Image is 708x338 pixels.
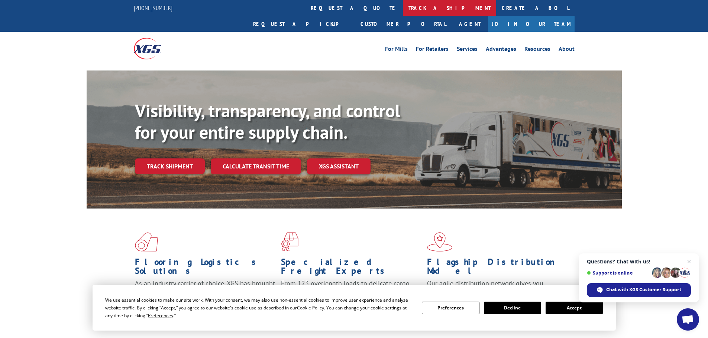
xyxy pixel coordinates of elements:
span: Close chat [685,257,694,266]
button: Decline [484,302,541,314]
a: Advantages [486,46,516,54]
p: From 123 overlength loads to delicate cargo, our experienced staff knows the best way to move you... [281,279,421,312]
span: Cookie Policy [297,305,324,311]
img: xgs-icon-focused-on-flooring-red [281,232,298,252]
div: We use essential cookies to make our site work. With your consent, we may also use non-essential ... [105,296,413,319]
span: Our agile distribution network gives you nationwide inventory management on demand. [427,279,564,296]
img: xgs-icon-total-supply-chain-intelligence-red [135,232,158,252]
a: [PHONE_NUMBER] [134,4,172,12]
a: For Mills [385,46,408,54]
span: Chat with XGS Customer Support [606,286,681,293]
a: Customer Portal [355,16,452,32]
a: XGS ASSISTANT [307,158,371,174]
span: Questions? Chat with us! [587,259,691,265]
a: Track shipment [135,158,205,174]
a: Join Our Team [488,16,575,32]
a: Agent [452,16,488,32]
span: Preferences [148,312,173,319]
a: About [559,46,575,54]
span: As an industry carrier of choice, XGS has brought innovation and dedication to flooring logistics... [135,279,275,305]
a: For Retailers [416,46,449,54]
span: Support is online [587,270,649,276]
a: Resources [524,46,550,54]
img: xgs-icon-flagship-distribution-model-red [427,232,453,252]
div: Cookie Consent Prompt [93,285,616,331]
h1: Flagship Distribution Model [427,257,568,279]
h1: Specialized Freight Experts [281,257,421,279]
div: Chat with XGS Customer Support [587,283,691,297]
b: Visibility, transparency, and control for your entire supply chain. [135,99,400,144]
div: Open chat [677,308,699,331]
a: Request a pickup [248,16,355,32]
a: Services [457,46,478,54]
button: Accept [546,302,603,314]
a: Calculate transit time [211,158,301,174]
h1: Flooring Logistics Solutions [135,257,275,279]
button: Preferences [422,302,479,314]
